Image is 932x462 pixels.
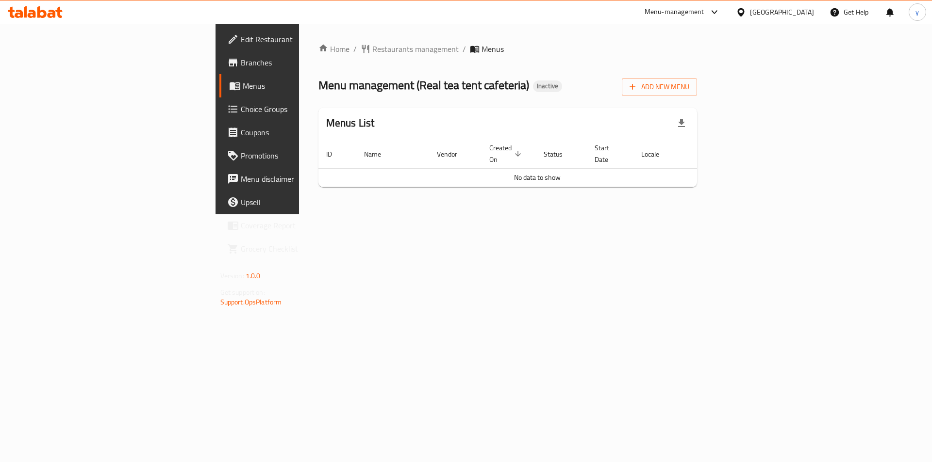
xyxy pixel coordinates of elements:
[241,243,364,255] span: Grocery Checklist
[622,78,697,96] button: Add New Menu
[219,28,371,51] a: Edit Restaurant
[750,7,814,17] div: [GEOGRAPHIC_DATA]
[361,43,459,55] a: Restaurants management
[219,121,371,144] a: Coupons
[482,43,504,55] span: Menus
[220,286,265,299] span: Get support on:
[219,74,371,97] a: Menus
[683,139,756,169] th: Actions
[241,103,364,115] span: Choice Groups
[645,6,704,18] div: Menu-management
[318,139,756,187] table: enhanced table
[372,43,459,55] span: Restaurants management
[514,171,561,184] span: No data to show
[219,97,371,121] a: Choice Groups
[489,142,524,165] span: Created On
[318,43,698,55] nav: breadcrumb
[220,296,282,308] a: Support.OpsPlatform
[437,148,470,160] span: Vendor
[241,173,364,185] span: Menu disclaimer
[630,81,689,93] span: Add New Menu
[241,127,364,138] span: Coupons
[241,33,364,45] span: Edit Restaurant
[219,214,371,237] a: Coverage Report
[595,142,622,165] span: Start Date
[533,80,562,92] div: Inactive
[241,57,364,68] span: Branches
[241,220,364,231] span: Coverage Report
[241,150,364,161] span: Promotions
[326,148,345,160] span: ID
[219,144,371,167] a: Promotions
[364,148,394,160] span: Name
[219,191,371,214] a: Upsell
[219,237,371,260] a: Grocery Checklist
[326,116,375,130] h2: Menus List
[243,80,364,92] span: Menus
[915,7,919,17] span: y
[219,51,371,74] a: Branches
[533,82,562,90] span: Inactive
[318,74,529,96] span: Menu management ( Real tea tent cafeteria )
[219,167,371,191] a: Menu disclaimer
[241,196,364,208] span: Upsell
[246,270,261,282] span: 1.0.0
[544,148,575,160] span: Status
[220,270,244,282] span: Version:
[641,148,672,160] span: Locale
[670,112,693,135] div: Export file
[463,43,466,55] li: /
